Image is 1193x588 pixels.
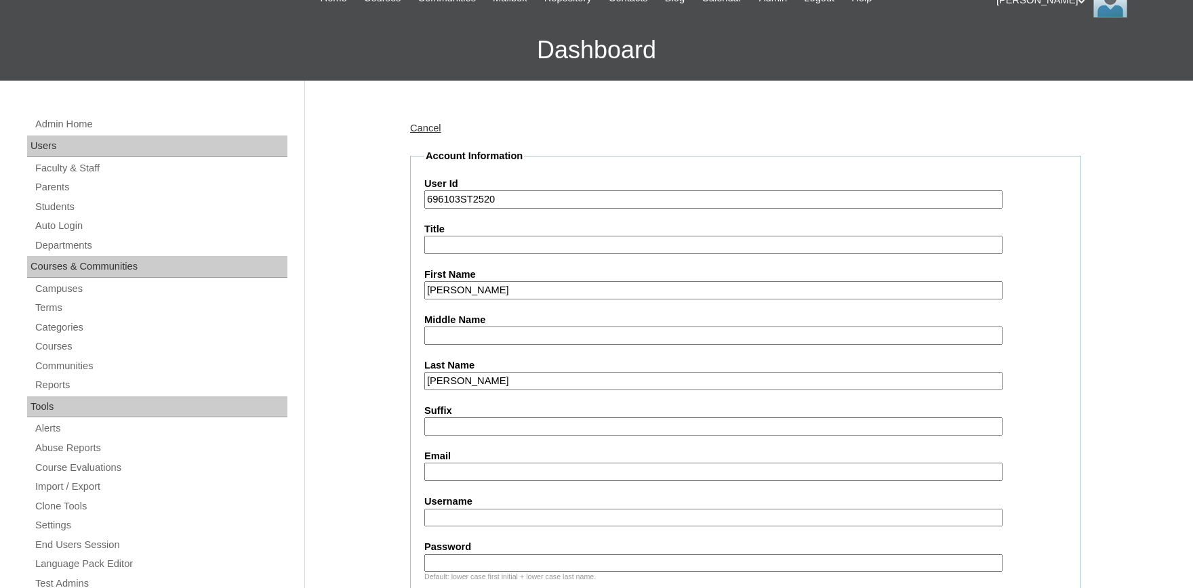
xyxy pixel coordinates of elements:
[27,396,287,418] div: Tools
[34,498,287,515] a: Clone Tools
[34,517,287,534] a: Settings
[34,319,287,336] a: Categories
[34,459,287,476] a: Course Evaluations
[34,237,287,254] a: Departments
[34,116,287,133] a: Admin Home
[410,123,441,133] a: Cancel
[34,358,287,375] a: Communities
[424,449,1067,463] label: Email
[34,555,287,572] a: Language Pack Editor
[34,478,287,495] a: Import / Export
[34,420,287,437] a: Alerts
[424,358,1067,373] label: Last Name
[424,495,1067,509] label: Username
[424,268,1067,282] label: First Name
[34,198,287,215] a: Students
[424,404,1067,418] label: Suffix
[424,149,524,163] legend: Account Information
[27,256,287,278] div: Courses & Communities
[34,280,287,297] a: Campuses
[424,540,1067,554] label: Password
[7,20,1186,81] h3: Dashboard
[34,338,287,355] a: Courses
[34,377,287,394] a: Reports
[424,222,1067,236] label: Title
[424,177,1067,191] label: User Id
[34,299,287,316] a: Terms
[27,135,287,157] div: Users
[34,537,287,553] a: End Users Session
[34,160,287,177] a: Faculty & Staff
[34,179,287,196] a: Parents
[34,440,287,457] a: Abuse Reports
[424,313,1067,327] label: Middle Name
[34,217,287,234] a: Auto Login
[424,572,1067,582] div: Default: lower case first initial + lower case last name.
